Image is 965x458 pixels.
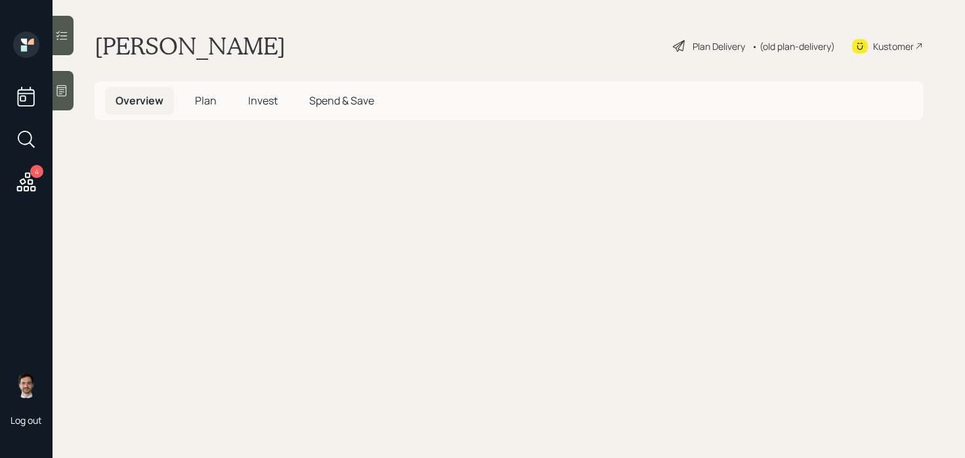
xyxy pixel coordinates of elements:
div: Kustomer [873,39,914,53]
span: Invest [248,93,278,108]
div: Plan Delivery [693,39,745,53]
div: • (old plan-delivery) [752,39,835,53]
span: Spend & Save [309,93,374,108]
img: jonah-coleman-headshot.png [13,372,39,398]
span: Plan [195,93,217,108]
h1: [PERSON_NAME] [95,32,286,60]
div: 4 [30,165,43,178]
span: Overview [116,93,163,108]
div: Log out [11,414,42,426]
